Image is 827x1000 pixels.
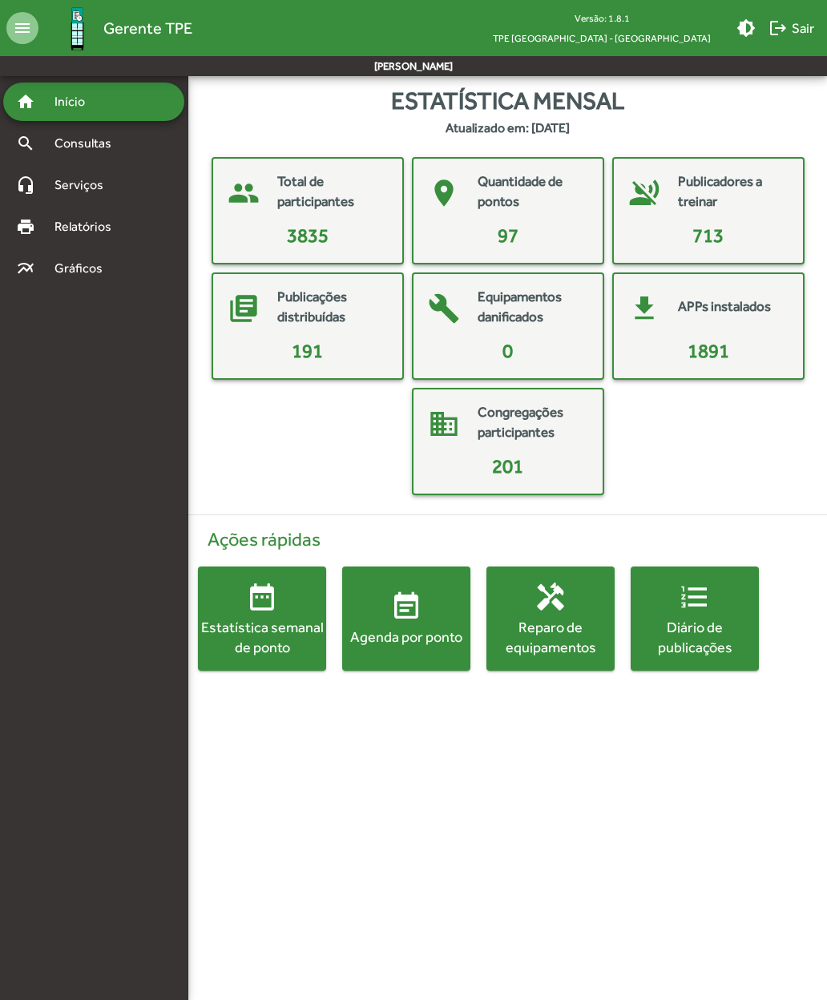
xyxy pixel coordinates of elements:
[498,224,518,246] span: 97
[688,340,729,361] span: 1891
[420,169,468,217] mat-icon: place
[631,567,759,671] button: Diário de publicações
[492,455,523,477] span: 201
[535,581,567,613] mat-icon: handyman
[45,175,125,195] span: Serviços
[277,287,386,328] mat-card-title: Publicações distribuídas
[220,284,268,333] mat-icon: library_books
[502,340,513,361] span: 0
[342,627,470,647] div: Agenda por ponto
[342,567,470,671] button: Agenda por ponto
[736,18,756,38] mat-icon: brightness_medium
[390,591,422,623] mat-icon: event_note
[480,8,724,28] div: Versão: 1.8.1
[486,567,615,671] button: Reparo de equipamentos
[769,18,788,38] mat-icon: logout
[679,581,711,613] mat-icon: format_list_numbered
[420,284,468,333] mat-icon: build
[16,259,35,278] mat-icon: multiline_chart
[246,581,278,613] mat-icon: date_range
[16,217,35,236] mat-icon: print
[45,217,132,236] span: Relatórios
[631,617,759,657] div: Diário de publicações
[478,402,587,443] mat-card-title: Congregações participantes
[16,92,35,111] mat-icon: home
[769,14,814,42] span: Sair
[486,617,615,657] div: Reparo de equipamentos
[678,171,787,212] mat-card-title: Publicadores a treinar
[420,400,468,448] mat-icon: domain
[692,224,724,246] span: 713
[480,28,724,48] span: TPE [GEOGRAPHIC_DATA] - [GEOGRAPHIC_DATA]
[51,2,103,54] img: Logo
[45,134,132,153] span: Consultas
[277,171,386,212] mat-card-title: Total de participantes
[38,2,192,54] a: Gerente TPE
[198,567,326,671] button: Estatística semanal de ponto
[287,224,329,246] span: 3835
[620,284,668,333] mat-icon: get_app
[198,617,326,657] div: Estatística semanal de ponto
[762,14,821,42] button: Sair
[220,169,268,217] mat-icon: people
[391,83,624,119] span: Estatística mensal
[103,15,192,41] span: Gerente TPE
[198,528,817,550] h4: Ações rápidas
[16,175,35,195] mat-icon: headset_mic
[678,296,771,317] mat-card-title: APPs instalados
[292,340,323,361] span: 191
[620,169,668,217] mat-icon: voice_over_off
[478,171,587,212] mat-card-title: Quantidade de pontos
[45,92,108,111] span: Início
[16,134,35,153] mat-icon: search
[446,119,570,138] strong: Atualizado em: [DATE]
[45,259,124,278] span: Gráficos
[478,287,587,328] mat-card-title: Equipamentos danificados
[6,12,38,44] mat-icon: menu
